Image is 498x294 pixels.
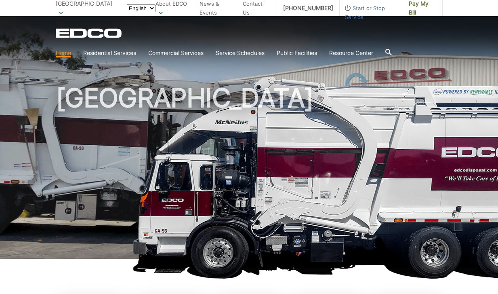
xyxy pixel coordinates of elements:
[329,49,373,57] a: Resource Center
[83,49,136,57] a: Residential Services
[148,49,204,57] a: Commercial Services
[277,49,317,57] a: Public Facilities
[56,49,71,57] a: Home
[216,49,265,57] a: Service Schedules
[56,85,443,262] h1: [GEOGRAPHIC_DATA]
[127,4,155,12] select: Select a language
[56,28,123,38] a: EDCD logo. Return to the homepage.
